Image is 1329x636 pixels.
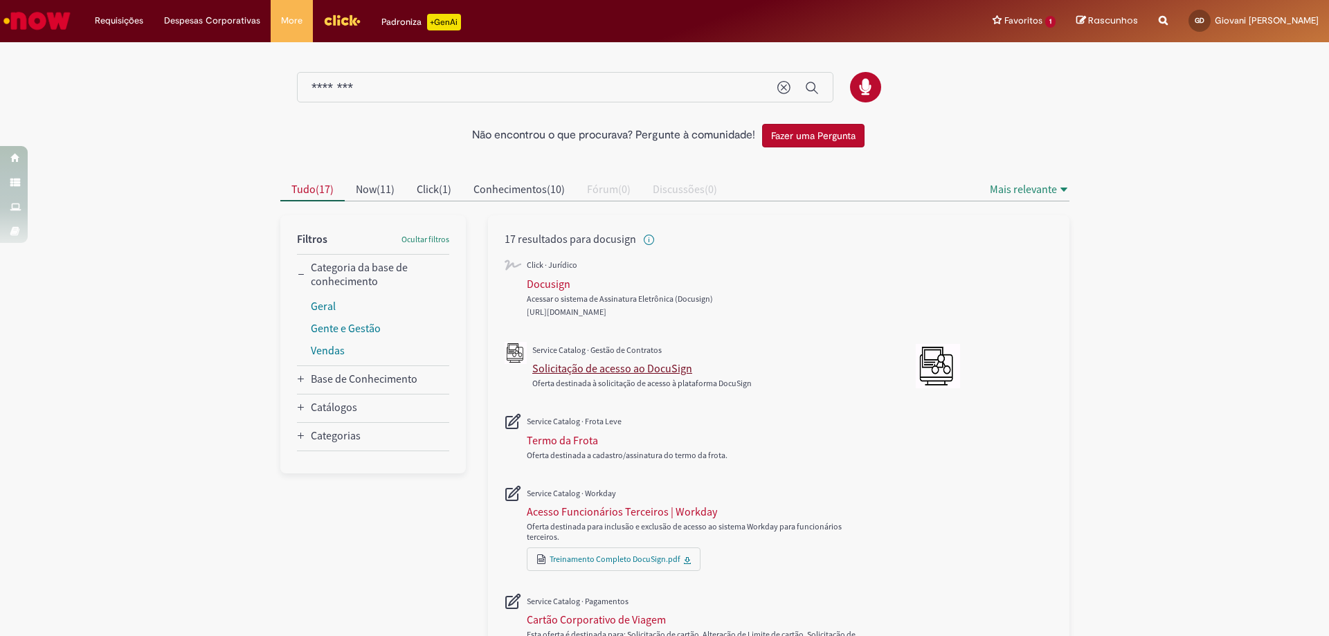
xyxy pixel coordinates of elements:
button: Fazer uma Pergunta [762,124,865,147]
p: +GenAi [427,14,461,30]
span: Favoritos [1004,14,1042,28]
span: Despesas Corporativas [164,14,260,28]
img: click_logo_yellow_360x200.png [323,10,361,30]
span: Giovani [PERSON_NAME] [1215,15,1319,26]
span: Rascunhos [1088,14,1138,27]
h2: Não encontrou o que procurava? Pergunte à comunidade! [472,129,755,142]
a: Rascunhos [1076,15,1138,28]
span: Requisições [95,14,143,28]
img: ServiceNow [1,7,73,35]
span: More [281,14,302,28]
div: Padroniza [381,14,461,30]
span: 1 [1045,16,1056,28]
span: GD [1195,16,1204,25]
